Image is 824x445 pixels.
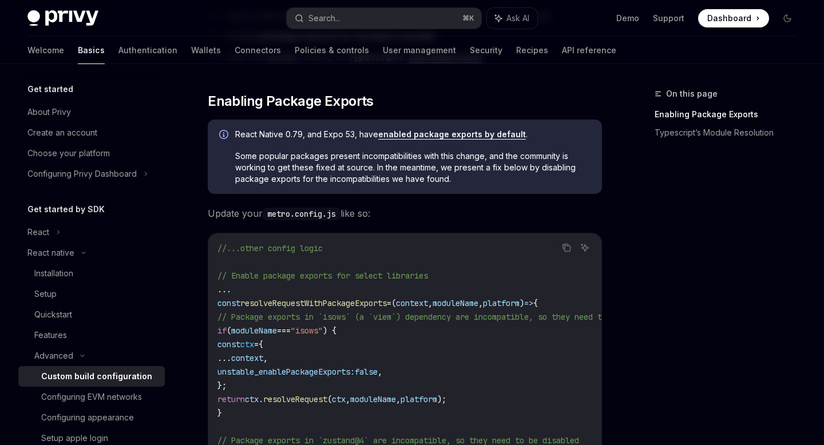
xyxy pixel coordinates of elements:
a: Wallets [191,37,221,64]
a: Security [470,37,502,64]
span: const [217,339,240,349]
span: ... [217,284,231,295]
span: if [217,325,227,336]
span: ( [391,298,396,308]
span: Dashboard [707,13,751,24]
span: ) { [323,325,336,336]
button: Toggle dark mode [778,9,797,27]
a: Custom build configuration [18,366,165,387]
span: { [259,339,263,349]
a: Typescript’s Module Resolution [655,124,806,142]
a: API reference [562,37,616,64]
span: context [231,353,263,363]
a: About Privy [18,102,165,122]
span: ) [520,298,524,308]
span: ⌘ K [462,14,474,23]
span: "isows" [291,325,323,336]
span: , [428,298,433,308]
a: Connectors [235,37,281,64]
a: Dashboard [698,9,769,27]
span: . [259,394,263,404]
span: = [387,298,391,308]
div: React [27,225,49,239]
h5: Get started by SDK [27,202,105,216]
span: ( [227,325,231,336]
span: === [277,325,291,336]
a: Enabling Package Exports [655,105,806,124]
a: User management [383,37,456,64]
a: Demo [616,13,639,24]
div: Custom build configuration [41,369,152,383]
span: // Package exports in `isows` (a `viem`) dependency are incompatible, so they need to be disabled [217,312,661,322]
span: , [263,353,268,363]
a: Configuring EVM networks [18,387,165,407]
span: // Enable package exports for select libraries [217,271,428,281]
span: ( [327,394,332,404]
a: Policies & controls [295,37,369,64]
span: , [346,394,350,404]
span: Ask AI [506,13,529,24]
span: ctx [245,394,259,404]
a: Create an account [18,122,165,143]
div: About Privy [27,105,71,119]
a: Welcome [27,37,64,64]
span: }; [217,380,227,391]
a: Quickstart [18,304,165,325]
div: Quickstart [34,308,72,321]
a: Setup [18,284,165,304]
div: React native [27,246,74,260]
span: Some popular packages present incompatibilities with this change, and the community is working to... [235,150,591,185]
a: Installation [18,263,165,284]
span: return [217,394,245,404]
a: Recipes [516,37,548,64]
div: Configuring appearance [41,411,134,424]
h5: Get started [27,82,73,96]
span: ctx [240,339,254,349]
span: ); [437,394,446,404]
svg: Info [219,130,231,141]
span: On this page [666,87,718,101]
span: moduleName [231,325,277,336]
a: Authentication [118,37,177,64]
span: //...other config logic [217,243,323,253]
button: Ask AI [487,8,537,29]
span: unstable_enablePackageExports: [217,367,355,377]
span: } [217,408,222,418]
a: Features [18,325,165,345]
span: false [355,367,378,377]
div: Create an account [27,126,97,140]
span: resolveRequestWithPackageExports [240,298,387,308]
div: Configuring EVM networks [41,390,142,404]
span: , [478,298,483,308]
span: = [254,339,259,349]
div: Choose your platform [27,146,110,160]
a: enabled package exports by default [378,129,526,140]
div: Configuring Privy Dashboard [27,167,137,181]
span: , [378,367,382,377]
a: Basics [78,37,105,64]
span: React Native 0.79, and Expo 53, have . [235,129,591,140]
span: ... [217,353,231,363]
button: Search...⌘K [287,8,481,29]
span: Enabling Package Exports [208,92,374,110]
button: Ask AI [577,240,592,255]
span: moduleName [433,298,478,308]
span: const [217,298,240,308]
span: context [396,298,428,308]
div: Features [34,328,67,342]
span: platform [483,298,520,308]
div: Installation [34,267,73,280]
button: Copy the contents from the code block [559,240,574,255]
a: Support [653,13,684,24]
div: Search... [308,11,340,25]
span: ctx [332,394,346,404]
span: Update your like so: [208,205,602,221]
span: , [396,394,401,404]
code: metro.config.js [263,208,340,220]
span: { [533,298,538,308]
img: dark logo [27,10,98,26]
div: Setup apple login [41,431,108,445]
a: Configuring appearance [18,407,165,428]
span: resolveRequest [263,394,327,404]
a: Choose your platform [18,143,165,164]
